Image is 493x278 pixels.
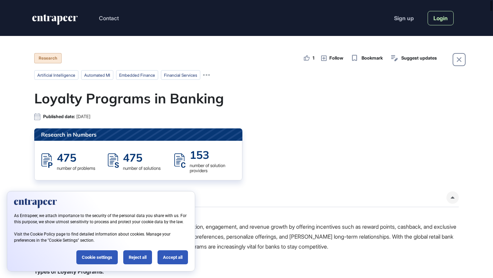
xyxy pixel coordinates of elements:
[350,53,383,63] button: Bookmark
[161,70,200,80] li: financial services
[190,148,235,162] div: 153
[362,55,383,62] span: Bookmark
[76,114,90,119] span: [DATE]
[428,11,454,25] a: Login
[99,14,119,23] button: Contact
[303,54,314,62] button: 1
[34,268,104,275] strong: Types of Loyalty Programs:
[401,55,437,62] span: Suggest updates
[34,53,62,63] div: Research
[34,90,459,106] h1: Loyalty Programs in Banking
[329,55,343,62] span: Follow
[57,151,95,164] div: 475
[31,14,78,27] a: entrapeer-logo
[34,222,459,261] p: Banking loyalty programs are designed to enhance customer retention, engagement, and revenue grow...
[394,14,414,22] a: Sign up
[34,70,78,80] li: artificial intelligence
[390,53,437,63] button: Suggest updates
[57,166,95,171] div: number of problems
[43,114,90,119] div: Published date:
[190,163,235,173] div: number of solution providers
[34,128,242,141] div: Research in Numbers
[116,70,158,80] li: Embedded Finance
[123,151,161,164] div: 475
[313,55,314,62] span: 1
[123,166,161,171] div: number of solutions
[321,54,343,62] button: Follow
[81,70,113,80] li: automated ml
